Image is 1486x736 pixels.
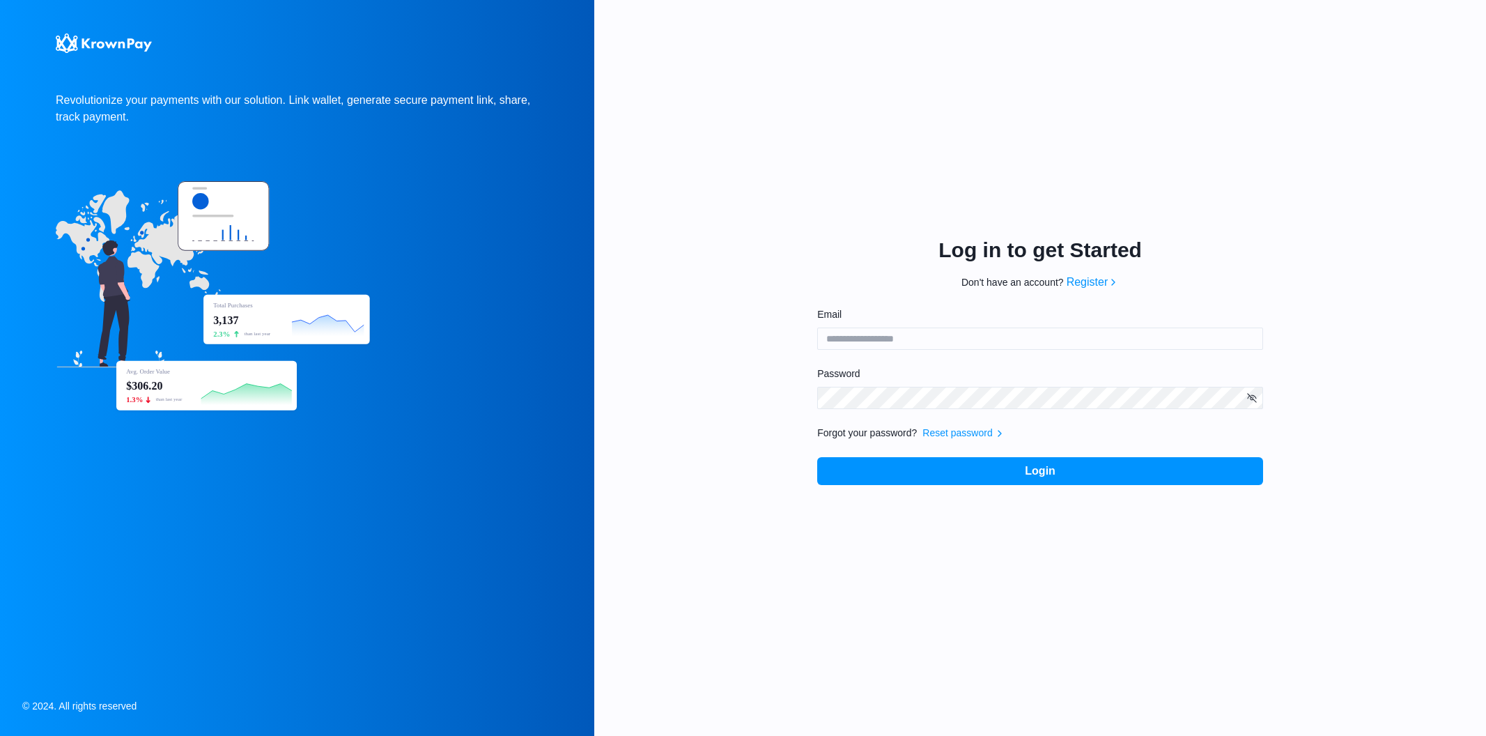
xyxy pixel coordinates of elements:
p: Log in to get Started [938,234,1142,266]
img: hero-image [56,181,373,415]
p: Don't have an account? [961,275,1064,290]
label: Email [817,307,1255,322]
label: Password [817,367,1255,381]
p: © 2024. All rights reserved [22,699,137,714]
a: Register [1067,274,1108,291]
a: Reset password [922,426,992,440]
img: KrownPay Logo [56,33,152,53]
button: Login [817,457,1263,485]
p: Forgot your password? [817,426,917,440]
p: Revolutionize your payments with our solution. Link wallet, generate secure payment link, share, ... [56,92,539,125]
